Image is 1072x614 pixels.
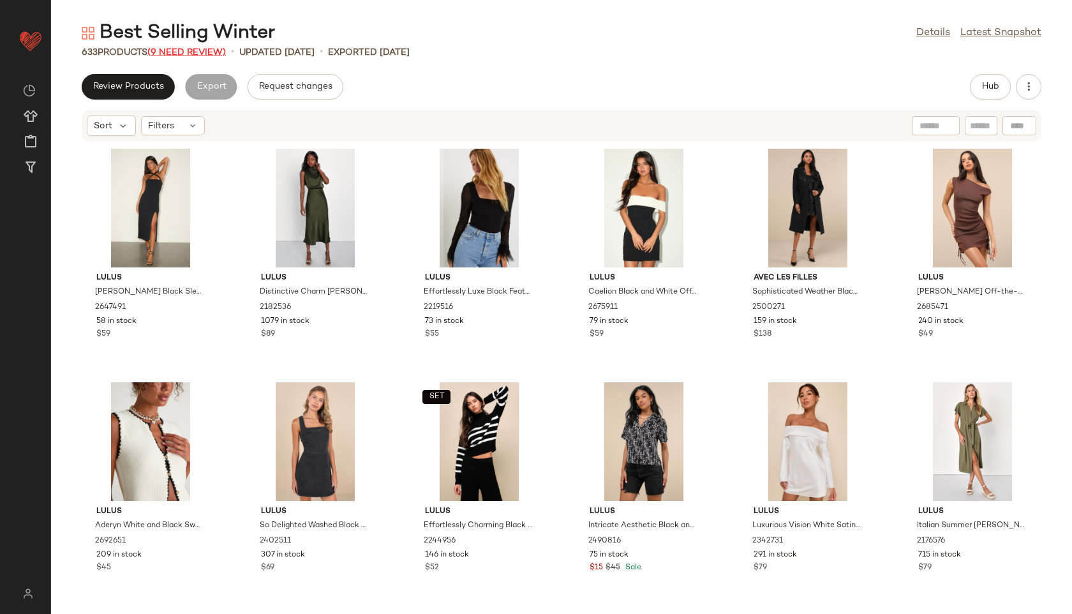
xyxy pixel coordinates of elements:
span: Sale [623,564,641,572]
button: SET [422,390,450,404]
span: Lulus [261,506,369,518]
img: 12197821_2500271.jpg [743,149,872,267]
span: Caelion Black and White Off-the-Shoulder Mini Dress [588,287,697,298]
span: $45 [96,562,111,574]
span: $89 [261,329,275,340]
button: Hub [970,74,1011,100]
img: 2692651_05_detail_2025-07-16.jpg [86,382,215,501]
span: 79 in stock [590,316,629,327]
span: 2685471 [917,302,948,313]
span: So Delighted Washed Black Denim Corset Seam Mini Dress [260,520,368,532]
span: SET [429,393,445,401]
span: $69 [261,562,274,574]
span: [PERSON_NAME] Black Sleeveless Column Midi Dress [95,287,204,298]
div: Best Selling Winter [82,20,275,46]
span: Filters [148,119,174,133]
img: 11417721_2342731.jpg [743,382,872,501]
img: svg%3e [82,27,94,40]
span: 2402511 [260,535,291,547]
img: 2647491_2_01_hero_Retakes_2025-07-14.jpg [86,149,215,267]
img: 10991101_2244956.jpg [415,382,544,501]
span: Distinctive Charm [PERSON_NAME] Satin [MEDICAL_DATA] Midi Dress [260,287,368,298]
span: 75 in stock [590,550,629,561]
span: $79 [918,562,932,574]
img: 2675911_04_back_2025-06-10.jpg [579,149,708,267]
span: 2244956 [424,535,456,547]
img: 10587881_2182536.jpg [251,149,380,267]
img: 2685471_02_front.jpg [908,149,1037,267]
span: 291 in stock [754,550,797,561]
p: Exported [DATE] [328,46,410,59]
img: svg%3e [15,588,40,599]
span: Request changes [258,82,332,92]
span: • [320,45,323,60]
span: $138 [754,329,771,340]
span: $15 [590,562,603,574]
span: Lulus [918,273,1027,284]
a: Details [916,26,950,41]
span: Effortlessly Charming Black Striped Mock Neck Sweater Top [424,520,532,532]
img: 11897361_2490816.jpg [579,382,708,501]
span: 2675911 [588,302,618,313]
span: Italian Summer [PERSON_NAME] Linen Button-Up Short Sleeve Dress [917,520,1025,532]
span: 73 in stock [425,316,464,327]
span: 2490816 [588,535,621,547]
span: • [231,45,234,60]
span: [PERSON_NAME] Off-the-Shoulder Sweater Mini Dress [917,287,1025,298]
span: 209 in stock [96,550,142,561]
span: Lulus [918,506,1027,518]
span: 146 in stock [425,550,469,561]
span: Lulus [754,506,862,518]
span: 2647491 [95,302,126,313]
span: $59 [96,329,110,340]
span: 58 in stock [96,316,137,327]
span: Lulus [261,273,369,284]
span: $45 [606,562,620,574]
span: 307 in stock [261,550,305,561]
span: 2182536 [260,302,291,313]
span: 2692651 [95,535,126,547]
span: 633 [82,48,98,57]
span: 2176576 [917,535,945,547]
span: Luxurious Vision White Satin Off-the-Shoulder Mini Dress [752,520,861,532]
p: updated [DATE] [239,46,315,59]
span: 1079 in stock [261,316,309,327]
img: svg%3e [23,84,36,97]
span: 2219516 [424,302,453,313]
span: Avec Les Filles [754,273,862,284]
button: Review Products [82,74,175,100]
a: Latest Snapshot [960,26,1041,41]
span: Sophisticated Weather Black Sequin Coat [752,287,861,298]
span: Lulus [590,273,698,284]
img: heart_red.DM2ytmEG.svg [18,28,43,54]
img: 10772281_2219516.jpg [415,149,544,267]
span: $59 [590,329,604,340]
span: 159 in stock [754,316,797,327]
span: Lulus [96,273,205,284]
span: $49 [918,329,933,340]
span: Review Products [93,82,164,92]
span: Sort [94,119,112,133]
span: (9 Need Review) [147,48,226,57]
span: 2500271 [752,302,785,313]
span: $55 [425,329,439,340]
span: Effortlessly Luxe Black Feather Long Sleeve Bodysuit [424,287,532,298]
span: Intricate Aesthetic Black and White Abstract Print Button-Up Top [588,520,697,532]
span: Aderyn White and Black Sweater Knit Button-Front Vest Top [95,520,204,532]
span: Lulus [425,506,533,518]
img: 10486481_2176576.jpg [908,382,1037,501]
span: Lulus [590,506,698,518]
span: $79 [754,562,767,574]
span: 715 in stock [918,550,961,561]
span: 2342731 [752,535,783,547]
button: Request changes [248,74,343,100]
img: 11881381_2402511.jpg [251,382,380,501]
div: Products [82,46,226,59]
span: Hub [981,82,999,92]
span: Lulus [96,506,205,518]
span: 240 in stock [918,316,964,327]
span: $52 [425,562,439,574]
span: Lulus [425,273,533,284]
